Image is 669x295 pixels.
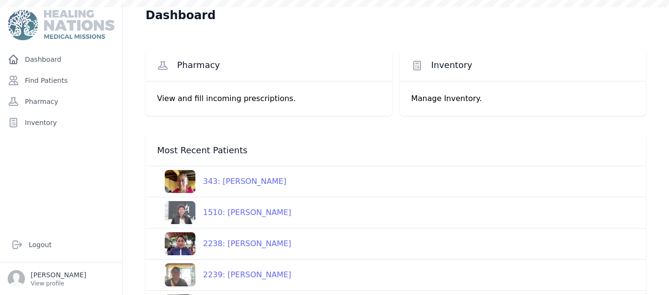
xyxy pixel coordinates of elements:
[195,238,291,250] div: 2238: [PERSON_NAME]
[8,270,114,287] a: [PERSON_NAME] View profile
[4,113,118,132] a: Inventory
[146,50,392,116] a: Pharmacy View and fill incoming prescriptions.
[157,201,291,224] a: 1510: [PERSON_NAME]
[400,50,646,116] a: Inventory Manage Inventory.
[195,176,286,187] div: 343: [PERSON_NAME]
[157,145,248,156] span: Most Recent Patients
[157,232,291,255] a: 2238: [PERSON_NAME]
[8,235,114,254] a: Logout
[4,50,118,69] a: Dashboard
[157,263,291,286] a: 2239: [PERSON_NAME]
[195,207,291,218] div: 1510: [PERSON_NAME]
[177,59,220,71] span: Pharmacy
[431,59,472,71] span: Inventory
[157,170,286,193] a: 343: [PERSON_NAME]
[165,170,195,193] img: ZAAAAJXRFWHRkYXRlOm1vZGlmeQAyMDIzLTEyLTE0VDAwOjU4OjI5KzAwOjAws8BnZQAAAABJRU5ErkJggg==
[195,269,291,281] div: 2239: [PERSON_NAME]
[146,8,215,23] h1: Dashboard
[165,232,195,255] img: KsAja+gAAACV0RVh0ZGF0ZTpjcmVhdGUAMjAyNC0wNi0yMFQxNTo1MDoyOSswMDowMD8X0q8AAAAldEVYdGRhdGU6bW9kaWZ5...
[31,270,86,280] p: [PERSON_NAME]
[165,201,195,224] img: l96bFYmjtE+eAAAACV0RVh0ZGF0ZTpjcmVhdGUAMjAyNC0wMi0yM1QxNToyNjo1MCswMDowMETPQrEAAAAldEVYdGRhdGU6bW...
[4,92,118,111] a: Pharmacy
[411,93,635,104] p: Manage Inventory.
[165,263,195,286] img: x1BKXab4Mi9BgAAACV0RVh0ZGF0ZTpjcmVhdGUAMjAyNC0wMS0wMlQxODozMzowMCswMDowMLWmv9AAAAAldEVYdGRhdGU6bW...
[8,10,114,40] img: Medical Missions EMR
[31,280,86,287] p: View profile
[4,71,118,90] a: Find Patients
[157,93,381,104] p: View and fill incoming prescriptions.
